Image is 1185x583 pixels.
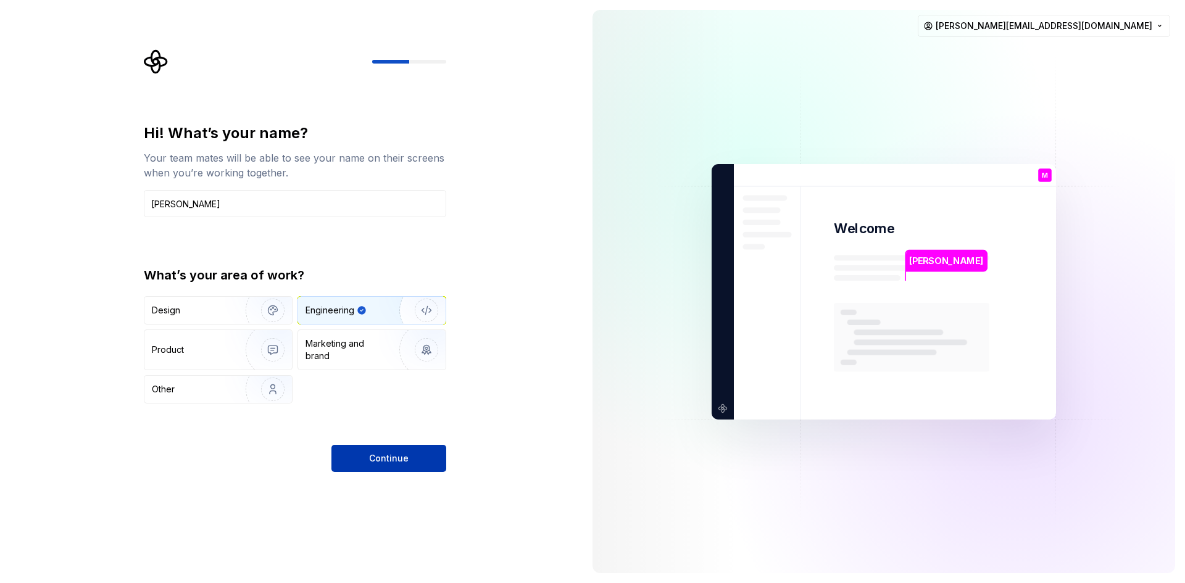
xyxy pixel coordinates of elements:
[144,123,446,143] div: Hi! What’s your name?
[306,304,354,316] div: Engineering
[331,445,446,472] button: Continue
[1042,172,1048,178] p: M
[936,20,1152,32] span: [PERSON_NAME][EMAIL_ADDRESS][DOMAIN_NAME]
[152,304,180,316] div: Design
[909,254,983,267] p: [PERSON_NAME]
[144,267,446,284] div: What’s your area of work?
[152,383,175,395] div: Other
[918,15,1170,37] button: [PERSON_NAME][EMAIL_ADDRESS][DOMAIN_NAME]
[834,220,894,238] p: Welcome
[144,49,168,74] svg: Supernova Logo
[369,452,409,465] span: Continue
[144,151,446,180] div: Your team mates will be able to see your name on their screens when you’re working together.
[144,190,446,217] input: Han Solo
[306,337,389,362] div: Marketing and brand
[152,344,184,356] div: Product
